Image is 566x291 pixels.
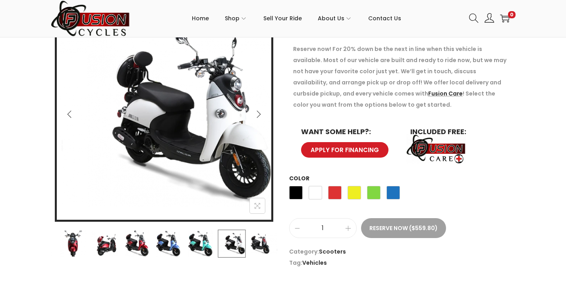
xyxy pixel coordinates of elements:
[192,0,209,36] a: Home
[319,248,346,256] a: Scooters
[289,246,516,257] span: Category:
[155,230,182,258] img: Product image
[311,147,379,153] span: APPLY FOR FINANCING
[500,14,510,23] a: 0
[123,230,151,258] img: Product image
[91,230,119,258] img: Product image
[302,259,327,267] a: Vehicles
[130,0,463,36] nav: Primary navigation
[368,0,401,36] a: Contact Us
[301,142,388,158] a: APPLY FOR FINANCING
[225,0,247,36] a: Shop
[186,230,214,258] img: Product image
[368,8,401,28] span: Contact Us
[290,223,356,234] input: Product quantity
[428,90,463,98] a: Fusion Care
[61,105,78,123] button: Previous
[301,128,394,135] h6: WANT SOME HELP?:
[318,0,352,36] a: About Us
[361,218,446,238] button: Reserve Now ($559.80)
[59,230,87,258] img: Product image
[218,230,246,258] img: Product image
[60,9,274,224] img: Product image
[27,230,55,258] img: Product image
[250,105,267,123] button: Next
[192,8,209,28] span: Home
[410,128,504,135] h6: INCLUDED FREE:
[318,8,344,28] span: About Us
[289,257,516,268] span: Tag:
[263,8,302,28] span: Sell Your Ride
[293,43,512,110] p: Reserve now! For 20% down be the next in line when this vehicle is available. Most of our vehicle...
[289,174,309,182] label: Color
[263,0,302,36] a: Sell Your Ride
[250,230,278,258] img: Product image
[225,8,240,28] span: Shop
